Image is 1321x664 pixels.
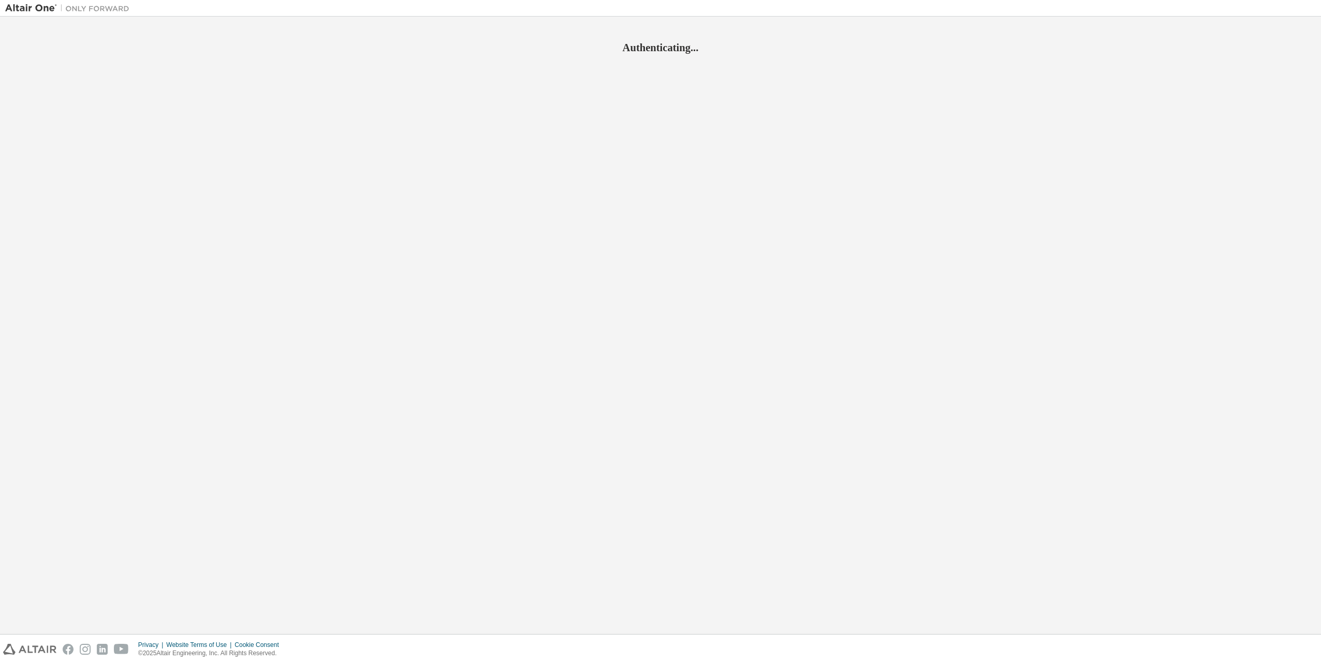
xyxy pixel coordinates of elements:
[63,644,74,655] img: facebook.svg
[234,641,285,649] div: Cookie Consent
[138,649,285,658] p: © 2025 Altair Engineering, Inc. All Rights Reserved.
[5,41,1316,54] h2: Authenticating...
[138,641,166,649] div: Privacy
[80,644,91,655] img: instagram.svg
[166,641,234,649] div: Website Terms of Use
[114,644,129,655] img: youtube.svg
[3,644,56,655] img: altair_logo.svg
[5,3,135,13] img: Altair One
[97,644,108,655] img: linkedin.svg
